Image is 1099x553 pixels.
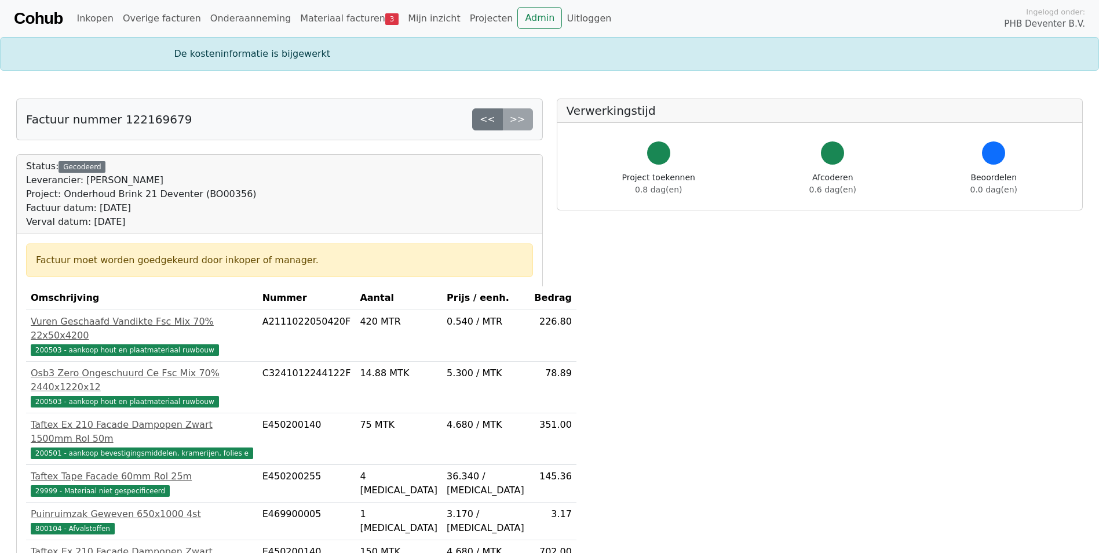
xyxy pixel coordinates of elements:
span: 200503 - aankoop hout en plaatmateriaal ruwbouw [31,344,219,356]
a: Projecten [465,7,518,30]
span: 0.0 dag(en) [970,185,1017,194]
div: 5.300 / MTK [447,366,524,380]
a: Materiaal facturen3 [295,7,403,30]
a: Taftex Ex 210 Facade Dampopen Zwart 1500mm Rol 50m200501 - aankoop bevestigingsmiddelen, kramerij... [31,418,253,460]
td: 3.17 [529,503,576,540]
a: Puinruimzak Geweven 650x1000 4st800104 - Afvalstoffen [31,507,253,535]
a: Cohub [14,5,63,32]
td: E469900005 [258,503,356,540]
a: Onderaanneming [206,7,295,30]
span: 29999 - Materiaal niet gespecificeerd [31,485,170,497]
a: Overige facturen [118,7,206,30]
div: 420 MTR [360,315,437,329]
a: Uitloggen [562,7,616,30]
span: 0.6 dag(en) [809,185,856,194]
div: 14.88 MTK [360,366,437,380]
a: Taftex Tape Facade 60mm Rol 25m29999 - Materiaal niet gespecificeerd [31,470,253,497]
div: 1 [MEDICAL_DATA] [360,507,437,535]
th: Bedrag [529,286,576,310]
a: Osb3 Zero Ongeschuurd Ce Fsc Mix 70% 2440x1220x12200503 - aankoop hout en plaatmateriaal ruwbouw [31,366,253,408]
td: E450200140 [258,413,356,465]
td: 78.89 [529,362,576,413]
span: 200503 - aankoop hout en plaatmateriaal ruwbouw [31,396,219,408]
div: Osb3 Zero Ongeschuurd Ce Fsc Mix 70% 2440x1220x12 [31,366,253,394]
a: Mijn inzicht [403,7,465,30]
a: Inkopen [72,7,118,30]
div: Factuur datum: [DATE] [26,201,257,215]
div: Gecodeerd [59,161,105,173]
span: 200501 - aankoop bevestigingsmiddelen, kramerijen, folies e [31,448,253,459]
td: 145.36 [529,465,576,503]
div: 0.540 / MTR [447,315,524,329]
th: Aantal [355,286,442,310]
div: Beoordelen [970,172,1017,196]
td: E450200255 [258,465,356,503]
div: Afcoderen [809,172,856,196]
h5: Verwerkingstijd [567,104,1074,118]
div: Vuren Geschaafd Vandikte Fsc Mix 70% 22x50x4200 [31,315,253,343]
th: Nummer [258,286,356,310]
div: 36.340 / [MEDICAL_DATA] [447,470,524,497]
div: Verval datum: [DATE] [26,215,257,229]
div: 4.680 / MTK [447,418,524,432]
div: 75 MTK [360,418,437,432]
a: Admin [517,7,562,29]
div: De kosteninformatie is bijgewerkt [167,47,932,61]
div: Status: [26,159,257,229]
span: 800104 - Afvalstoffen [31,523,115,534]
a: Vuren Geschaafd Vandikte Fsc Mix 70% 22x50x4200200503 - aankoop hout en plaatmateriaal ruwbouw [31,315,253,356]
h5: Factuur nummer 122169679 [26,112,192,126]
span: 0.8 dag(en) [635,185,682,194]
a: << [472,108,503,130]
div: Leverancier: [PERSON_NAME] [26,173,257,187]
span: Ingelogd onder: [1026,6,1085,17]
span: PHB Deventer B.V. [1004,17,1085,31]
td: 351.00 [529,413,576,465]
div: Factuur moet worden goedgekeurd door inkoper of manager. [36,253,523,267]
div: 4 [MEDICAL_DATA] [360,470,437,497]
div: Puinruimzak Geweven 650x1000 4st [31,507,253,521]
div: Taftex Tape Facade 60mm Rol 25m [31,470,253,483]
div: Project toekennen [622,172,695,196]
div: Taftex Ex 210 Facade Dampopen Zwart 1500mm Rol 50m [31,418,253,446]
td: 226.80 [529,310,576,362]
div: 3.170 / [MEDICAL_DATA] [447,507,524,535]
td: C3241012244122F [258,362,356,413]
td: A2111022050420F [258,310,356,362]
span: 3 [385,13,399,25]
div: Project: Onderhoud Brink 21 Deventer (BO00356) [26,187,257,201]
th: Omschrijving [26,286,258,310]
th: Prijs / eenh. [442,286,529,310]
